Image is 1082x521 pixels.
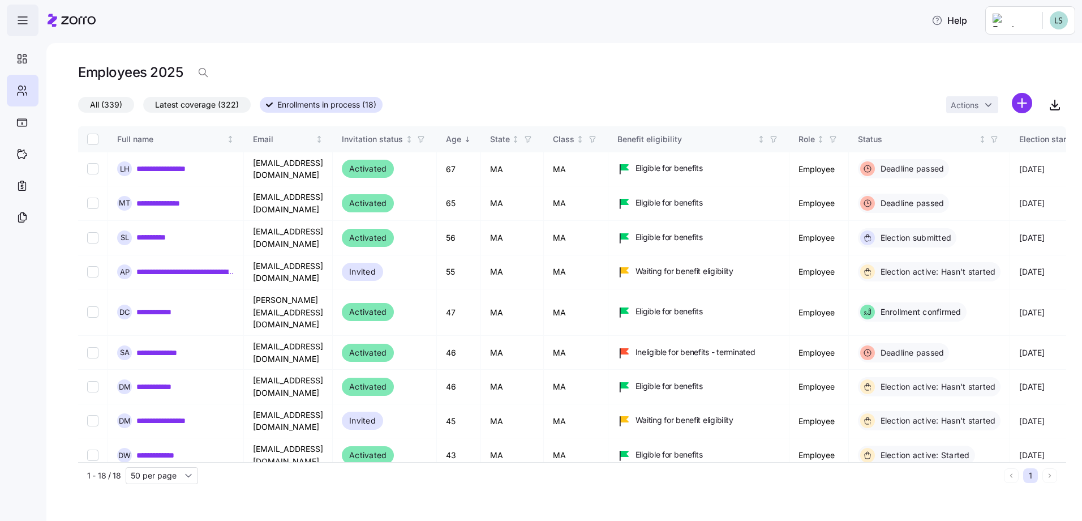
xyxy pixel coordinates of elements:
[437,370,481,404] td: 46
[87,134,98,145] input: Select all records
[481,336,544,370] td: MA
[789,255,849,289] td: Employee
[437,152,481,186] td: 67
[1012,93,1032,113] svg: add icon
[553,133,574,146] div: Class
[789,404,849,438] td: Employee
[437,404,481,438] td: 45
[108,126,244,152] th: Full nameNot sorted
[349,414,376,428] span: Invited
[1019,347,1044,358] span: [DATE]
[87,198,98,209] input: Select record 2
[636,306,703,317] span: Eligible for benefits
[636,415,733,426] span: Waiting for benefit eligibility
[1019,133,1069,146] div: Election start
[120,165,130,173] span: L H
[608,126,789,152] th: Benefit eligibilityNot sorted
[349,346,387,360] span: Activated
[544,404,608,438] td: MA
[119,309,130,316] span: D C
[244,404,333,438] td: [EMAIL_ADDRESS][DOMAIN_NAME]
[1019,232,1044,244] span: [DATE]
[877,266,996,277] span: Election active: Hasn't started
[87,470,121,481] span: 1 - 18 / 18
[481,370,544,404] td: MA
[544,186,608,220] td: MA
[1050,11,1068,29] img: d552751acb159096fc10a5bc90168bac
[244,255,333,289] td: [EMAIL_ADDRESS][DOMAIN_NAME]
[636,232,703,243] span: Eligible for benefits
[978,135,986,143] div: Not sorted
[349,265,376,279] span: Invited
[244,370,333,404] td: [EMAIL_ADDRESS][DOMAIN_NAME]
[349,231,387,245] span: Activated
[277,97,376,112] span: Enrollments in process (18)
[789,336,849,370] td: Employee
[544,289,608,336] td: MA
[87,232,98,244] input: Select record 3
[877,381,996,392] span: Election active: Hasn't started
[817,135,825,143] div: Not sorted
[1019,164,1044,175] span: [DATE]
[244,438,333,473] td: [EMAIL_ADDRESS][DOMAIN_NAME]
[481,152,544,186] td: MA
[481,221,544,255] td: MA
[349,305,387,319] span: Activated
[877,163,944,174] span: Deadline passed
[120,268,130,276] span: A P
[244,152,333,186] td: [EMAIL_ADDRESS][DOMAIN_NAME]
[481,255,544,289] td: MA
[333,126,437,152] th: Invitation statusNot sorted
[437,126,481,152] th: AgeSorted descending
[118,452,131,459] span: D W
[636,381,703,392] span: Eligible for benefits
[87,163,98,174] input: Select record 1
[544,152,608,186] td: MA
[481,186,544,220] td: MA
[244,221,333,255] td: [EMAIL_ADDRESS][DOMAIN_NAME]
[877,306,961,318] span: Enrollment confirmed
[342,133,403,146] div: Invitation status
[757,135,765,143] div: Not sorted
[78,63,183,81] h1: Employees 2025
[877,347,944,358] span: Deadline passed
[877,415,996,426] span: Election active: Hasn't started
[349,162,387,176] span: Activated
[789,438,849,473] td: Employee
[437,255,481,289] td: 55
[244,186,333,220] td: [EMAIL_ADDRESS][DOMAIN_NAME]
[636,266,733,277] span: Waiting for benefit eligibility
[87,266,98,277] input: Select record 4
[544,370,608,404] td: MA
[877,450,970,461] span: Election active: Started
[636,197,703,208] span: Eligible for benefits
[636,163,703,174] span: Eligible for benefits
[155,97,239,112] span: Latest coverage (322)
[120,349,130,356] span: S A
[87,415,98,426] input: Select record 8
[481,289,544,336] td: MA
[922,9,976,32] button: Help
[437,289,481,336] td: 47
[636,449,703,460] span: Eligible for benefits
[789,186,849,220] td: Employee
[849,126,1011,152] th: StatusNot sorted
[437,186,481,220] td: 65
[119,199,130,207] span: M T
[87,381,98,392] input: Select record 7
[993,14,1033,27] img: Employer logo
[463,135,471,143] div: Sorted descending
[1042,468,1057,483] button: Next page
[1019,266,1044,277] span: [DATE]
[789,289,849,336] td: Employee
[349,449,387,462] span: Activated
[951,101,978,109] span: Actions
[349,380,387,394] span: Activated
[1019,450,1044,461] span: [DATE]
[87,450,98,461] input: Select record 9
[405,135,413,143] div: Not sorted
[798,133,815,146] div: Role
[946,96,998,113] button: Actions
[244,126,333,152] th: EmailNot sorted
[789,152,849,186] td: Employee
